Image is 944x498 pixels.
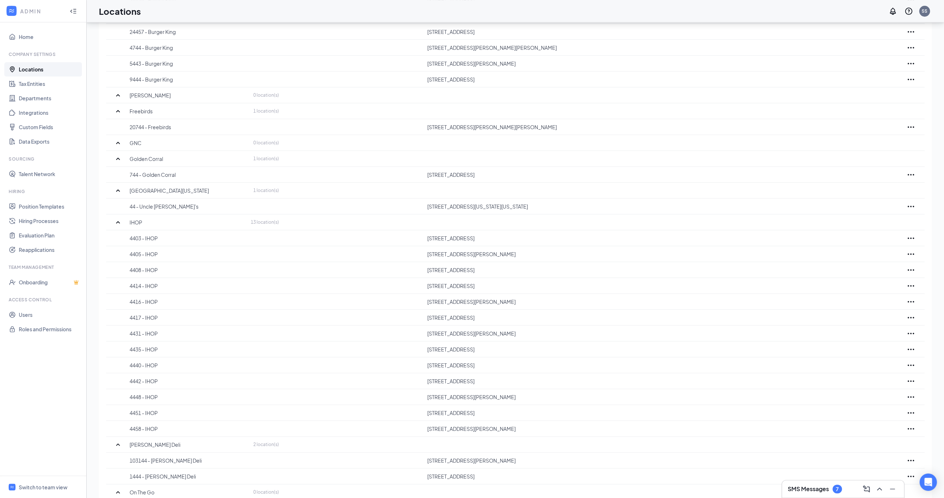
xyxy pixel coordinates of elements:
[427,425,694,432] p: [STREET_ADDRESS][PERSON_NAME]
[427,44,694,51] p: [STREET_ADDRESS][PERSON_NAME][PERSON_NAME]
[130,346,279,353] p: 4435 - IHOP
[130,425,279,432] p: 4458 - IHOP
[427,473,694,480] p: [STREET_ADDRESS]
[906,345,915,354] svg: Ellipses
[836,486,839,492] div: 7
[427,171,694,178] p: [STREET_ADDRESS]
[70,8,77,15] svg: Collapse
[253,489,279,495] p: 0 location(s)
[99,5,141,17] h1: Locations
[251,219,279,225] p: 13 location(s)
[8,7,15,14] svg: WorkstreamLogo
[906,456,915,465] svg: Ellipses
[906,313,915,322] svg: Ellipses
[130,409,279,416] p: 4451 - IHOP
[19,62,80,77] a: Locations
[906,75,915,84] svg: Ellipses
[427,330,694,337] p: [STREET_ADDRESS][PERSON_NAME]
[19,77,80,91] a: Tax Entities
[114,107,122,115] svg: SmallChevronUp
[904,7,913,16] svg: QuestionInfo
[130,76,279,83] p: 9444 - Burger King
[906,377,915,385] svg: Ellipses
[906,329,915,338] svg: Ellipses
[906,266,915,274] svg: Ellipses
[19,199,80,214] a: Position Templates
[906,361,915,370] svg: Ellipses
[906,297,915,306] svg: Ellipses
[427,250,694,258] p: [STREET_ADDRESS][PERSON_NAME]
[788,485,829,493] h3: SMS Messages
[19,134,80,149] a: Data Exports
[130,362,279,369] p: 4440 - IHOP
[427,393,694,401] p: [STREET_ADDRESS][PERSON_NAME]
[427,346,694,353] p: [STREET_ADDRESS]
[906,393,915,401] svg: Ellipses
[9,156,79,162] div: Sourcing
[9,188,79,195] div: Hiring
[130,235,279,242] p: 4403 - IHOP
[130,393,279,401] p: 4448 - IHOP
[130,266,279,274] p: 4408 - IHOP
[19,228,80,243] a: Evaluation Plan
[130,139,141,147] p: GNC
[130,187,209,194] p: [GEOGRAPHIC_DATA][US_STATE]
[427,282,694,289] p: [STREET_ADDRESS]
[861,483,872,495] button: ComposeMessage
[19,214,80,228] a: Hiring Processes
[130,489,154,496] p: On The Go
[427,314,694,321] p: [STREET_ADDRESS]
[906,170,915,179] svg: Ellipses
[427,266,694,274] p: [STREET_ADDRESS]
[130,457,279,464] p: 103144 - [PERSON_NAME] Deli
[130,28,279,35] p: 24457 - Burger King
[130,377,279,385] p: 4442 - IHOP
[130,298,279,305] p: 4416 - IHOP
[130,44,279,51] p: 4744 - Burger King
[130,219,142,226] p: IHOP
[253,441,279,447] p: 2 location(s)
[427,235,694,242] p: [STREET_ADDRESS]
[130,155,163,162] p: Golden Corral
[906,202,915,211] svg: Ellipses
[253,92,279,98] p: 0 location(s)
[427,362,694,369] p: [STREET_ADDRESS]
[906,409,915,417] svg: Ellipses
[19,120,80,134] a: Custom Fields
[253,108,279,114] p: 1 location(s)
[906,424,915,433] svg: Ellipses
[130,441,180,448] p: [PERSON_NAME] Deli
[887,483,898,495] button: Minimize
[427,409,694,416] p: [STREET_ADDRESS]
[19,105,80,120] a: Integrations
[10,485,14,489] svg: WorkstreamLogo
[19,484,67,491] div: Switch to team view
[427,203,694,210] p: [STREET_ADDRESS][US_STATE][US_STATE]
[130,171,279,178] p: 744 - Golden Corral
[906,472,915,481] svg: Ellipses
[919,473,937,491] div: Open Intercom Messenger
[253,156,279,162] p: 1 location(s)
[906,281,915,290] svg: Ellipses
[906,123,915,131] svg: Ellipses
[9,297,79,303] div: Access control
[114,154,122,163] svg: SmallChevronUp
[130,330,279,337] p: 4431 - IHOP
[19,275,80,289] a: OnboardingCrown
[130,60,279,67] p: 5443 - Burger King
[20,8,63,15] div: ADMIN
[888,485,897,493] svg: Minimize
[130,92,171,99] p: [PERSON_NAME]
[114,91,122,100] svg: SmallChevronUp
[114,440,122,449] svg: SmallChevronUp
[906,59,915,68] svg: Ellipses
[19,167,80,181] a: Talent Network
[427,123,694,131] p: [STREET_ADDRESS][PERSON_NAME][PERSON_NAME]
[19,91,80,105] a: Departments
[427,298,694,305] p: [STREET_ADDRESS][PERSON_NAME]
[906,234,915,243] svg: Ellipses
[114,139,122,147] svg: SmallChevronUp
[130,123,279,131] p: 20744 - Freebirds
[875,485,884,493] svg: ChevronUp
[114,488,122,497] svg: SmallChevronUp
